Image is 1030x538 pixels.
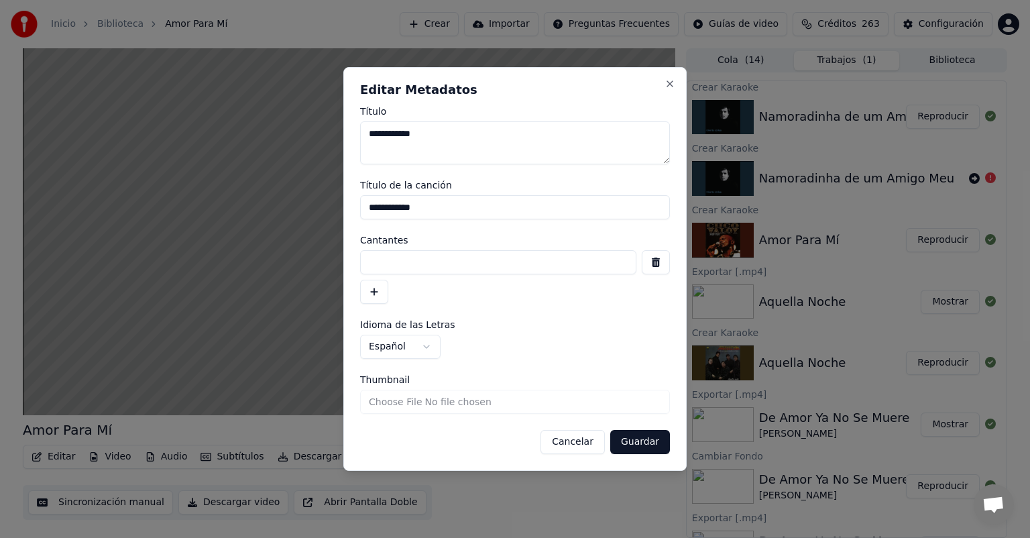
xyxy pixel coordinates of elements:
label: Título de la canción [360,180,670,190]
label: Cantantes [360,235,670,245]
span: Idioma de las Letras [360,320,455,329]
button: Guardar [610,430,670,454]
span: Thumbnail [360,375,410,384]
h2: Editar Metadatos [360,84,670,96]
button: Cancelar [540,430,605,454]
label: Título [360,107,670,116]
